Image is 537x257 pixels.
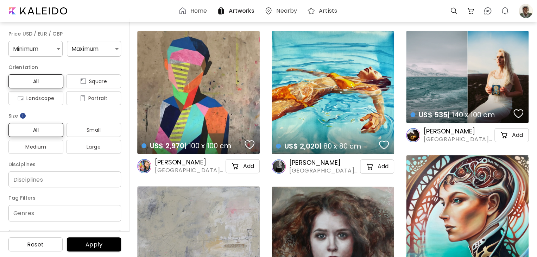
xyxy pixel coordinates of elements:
span: [GEOGRAPHIC_DATA], [GEOGRAPHIC_DATA] [155,167,224,174]
a: US$ 2,970| 100 x 100 cmfavoriteshttps://cdn.kaleido.art/CDN/Artwork/169798/Primary/medium.webp?up... [137,31,260,154]
h4: | 100 x 100 cm [141,141,242,150]
a: [PERSON_NAME][GEOGRAPHIC_DATA], [GEOGRAPHIC_DATA]cart-iconAdd [137,158,260,174]
h6: Artists [319,8,337,14]
button: iconSquare [66,74,121,88]
a: Nearby [264,7,300,15]
h6: Artworks [229,8,254,14]
a: Home [178,7,210,15]
button: All [8,74,63,88]
span: Reset [14,241,57,248]
span: Apply [72,241,115,248]
span: US$ 2,970 [150,141,184,151]
img: icon [80,95,86,101]
h4: | 80 x 80 cm [276,142,377,151]
span: Small [72,126,115,134]
a: Artists [307,7,340,15]
h6: Tag Filters [8,194,121,202]
button: favorites [377,138,391,152]
span: All [14,77,58,86]
span: Medium [14,143,58,151]
button: Large [66,140,121,154]
span: Portrait [72,94,115,102]
h6: Home [190,8,207,14]
span: US$ 535 [419,110,448,120]
button: iconLandscape [8,91,63,105]
a: Artworks [217,7,257,15]
span: Square [72,77,115,86]
a: [PERSON_NAME][GEOGRAPHIC_DATA], [GEOGRAPHIC_DATA]cart-iconAdd [406,127,529,143]
img: bellIcon [501,7,509,15]
a: US$ 2,020| 80 x 80 cmfavoriteshttps://cdn.kaleido.art/CDN/Artwork/172750/Primary/medium.webp?upda... [272,31,394,154]
button: bellIcon [499,5,511,17]
a: [PERSON_NAME][GEOGRAPHIC_DATA], [GEOGRAPHIC_DATA]cart-iconAdd [272,158,394,175]
button: Apply [67,237,121,251]
button: cart-iconAdd [360,159,394,174]
img: cart-icon [231,162,240,170]
img: info [19,112,26,119]
button: cart-iconAdd [226,159,260,173]
h6: [PERSON_NAME] [289,158,359,167]
h6: Disciplines [8,160,121,169]
img: cart-icon [500,131,508,139]
h4: | 140 x 100 cm [410,110,511,119]
h5: Add [378,163,388,170]
button: Reset [8,237,63,251]
span: US$ 2,020 [284,141,319,151]
h5: Add [243,163,254,170]
div: Minimum [8,41,63,57]
h6: [PERSON_NAME] [155,158,224,167]
span: Landscape [14,94,58,102]
a: US$ 535| 140 x 100 cmfavoriteshttps://cdn.kaleido.art/CDN/Artwork/171928/Primary/medium.webp?upda... [406,31,529,123]
div: Maximum [67,41,121,57]
button: favorites [243,138,256,152]
button: All [8,123,63,137]
img: icon [18,95,24,101]
span: All [14,126,58,134]
img: cart [467,7,475,15]
button: iconPortrait [66,91,121,105]
img: cart-icon [366,162,374,171]
button: Medium [8,140,63,154]
h6: Orientation [8,63,121,71]
button: cart-iconAdd [494,128,529,142]
h5: Add [512,132,523,139]
span: [GEOGRAPHIC_DATA], [GEOGRAPHIC_DATA] [289,167,359,175]
h6: Nearby [276,8,297,14]
span: [GEOGRAPHIC_DATA], [GEOGRAPHIC_DATA] [424,136,493,143]
h6: [PERSON_NAME] [424,127,493,136]
h6: Size [8,112,121,120]
h6: Price USD / EUR / GBP [8,30,121,38]
span: Large [72,143,115,151]
button: Small [66,123,121,137]
img: chatIcon [484,7,492,15]
button: favorites [512,107,525,121]
img: icon [80,79,86,84]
